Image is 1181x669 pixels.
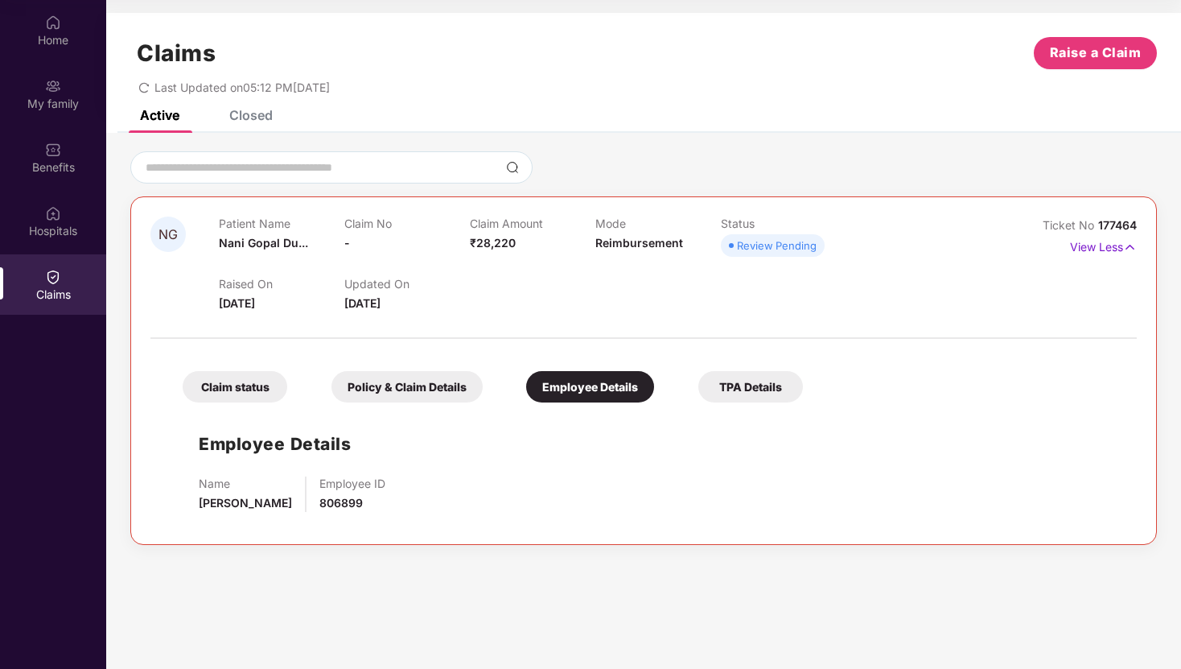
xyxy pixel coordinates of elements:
span: Nani Gopal Du... [219,236,308,250]
span: 806899 [319,496,363,510]
p: Patient Name [219,217,344,230]
span: [DATE] [219,296,255,310]
p: Mode [595,217,721,230]
img: svg+xml;base64,PHN2ZyBpZD0iSG9tZSIgeG1sbnM9Imh0dHA6Ly93d3cudzMub3JnLzIwMDAvc3ZnIiB3aWR0aD0iMjAiIG... [45,14,61,31]
p: Claim Amount [470,217,595,230]
div: Active [140,107,179,123]
img: svg+xml;base64,PHN2ZyBpZD0iU2VhcmNoLTMyeDMyIiB4bWxucz0iaHR0cDovL3d3dy53My5vcmcvMjAwMC9zdmciIHdpZH... [506,161,519,174]
div: Policy & Claim Details [331,371,483,403]
span: - [344,236,350,250]
span: Ticket No [1043,218,1098,232]
h1: Claims [137,39,216,67]
div: TPA Details [698,371,803,403]
p: Raised On [219,277,344,291]
img: svg+xml;base64,PHN2ZyBpZD0iQmVuZWZpdHMiIHhtbG5zPSJodHRwOi8vd3d3LnczLm9yZy8yMDAwL3N2ZyIgd2lkdGg9Ij... [45,142,61,158]
img: svg+xml;base64,PHN2ZyBpZD0iSG9zcGl0YWxzIiB4bWxucz0iaHR0cDovL3d3dy53My5vcmcvMjAwMC9zdmciIHdpZHRoPS... [45,205,61,221]
div: Review Pending [737,237,817,254]
span: Last Updated on 05:12 PM[DATE] [154,81,330,94]
div: Employee Details [526,371,654,403]
h1: Employee Details [199,431,351,457]
span: 177464 [1098,218,1137,232]
p: Name [199,477,292,490]
span: redo [138,81,150,94]
img: svg+xml;base64,PHN2ZyB4bWxucz0iaHR0cDovL3d3dy53My5vcmcvMjAwMC9zdmciIHdpZHRoPSIxNyIgaGVpZ2h0PSIxNy... [1123,238,1137,256]
span: [PERSON_NAME] [199,496,292,510]
div: Claim status [183,371,287,403]
span: Raise a Claim [1050,43,1142,63]
span: [DATE] [344,296,381,310]
p: Employee ID [319,477,385,490]
p: Claim No [344,217,470,230]
p: Status [721,217,846,230]
img: svg+xml;base64,PHN2ZyBpZD0iQ2xhaW0iIHhtbG5zPSJodHRwOi8vd3d3LnczLm9yZy8yMDAwL3N2ZyIgd2lkdGg9IjIwIi... [45,269,61,285]
p: View Less [1070,234,1137,256]
span: ₹28,220 [470,236,516,250]
img: svg+xml;base64,PHN2ZyB3aWR0aD0iMjAiIGhlaWdodD0iMjAiIHZpZXdCb3g9IjAgMCAyMCAyMCIgZmlsbD0ibm9uZSIgeG... [45,78,61,94]
span: NG [158,228,178,242]
p: Updated On [344,277,470,291]
button: Raise a Claim [1034,37,1157,69]
span: Reimbursement [595,236,683,250]
div: Closed [229,107,273,123]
